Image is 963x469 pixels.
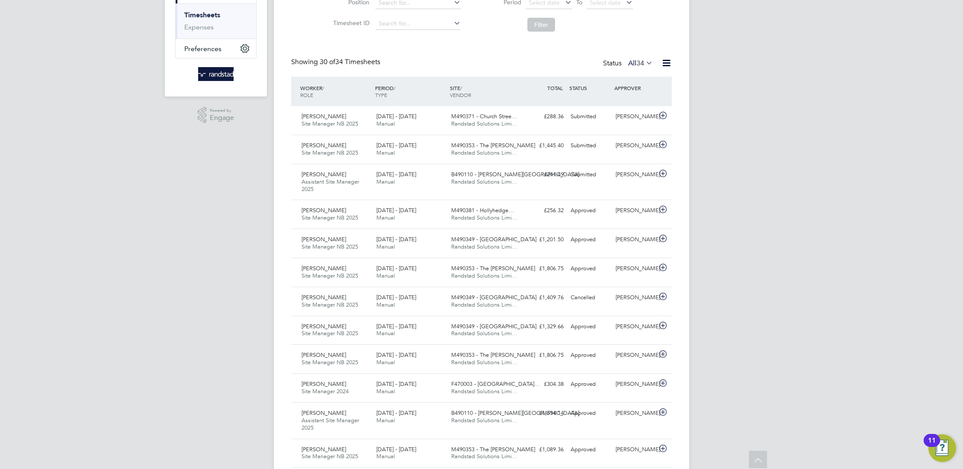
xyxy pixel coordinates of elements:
span: Randstad Solutions Limi… [451,330,517,337]
span: Engage [210,114,234,122]
div: £1,329.66 [522,320,567,334]
div: Showing [291,58,382,67]
div: 11 [928,440,936,452]
span: VENDOR [450,91,471,98]
span: [PERSON_NAME] [302,236,346,243]
div: [PERSON_NAME] [612,291,657,305]
div: Approved [567,443,612,457]
span: Manual [376,149,395,156]
span: [PERSON_NAME] [302,171,346,178]
span: [DATE] - [DATE] [376,207,416,214]
span: Manual [376,301,395,308]
span: 34 [636,59,644,68]
span: [DATE] - [DATE] [376,142,416,149]
span: F470003 - [GEOGRAPHIC_DATA]… [451,380,540,388]
span: ROLE [300,91,313,98]
span: [DATE] - [DATE] [376,380,416,388]
span: / [460,84,462,91]
span: Manual [376,243,395,250]
span: Site Manager NB 2025 [302,453,358,460]
span: Site Manager NB 2025 [302,149,358,156]
span: Site Manager NB 2025 [302,330,358,337]
div: [PERSON_NAME] [612,110,657,124]
span: [PERSON_NAME] [302,323,346,330]
div: PERIOD [373,80,448,103]
span: M490353 - The [PERSON_NAME] [451,351,535,359]
img: randstad-logo-retina.png [198,67,234,81]
a: Timesheets [184,11,220,19]
div: Cancelled [567,291,612,305]
span: Site Manager NB 2025 [302,243,358,250]
span: Randstad Solutions Limi… [451,178,517,185]
div: Submitted [567,139,612,153]
div: £1,201.50 [522,233,567,247]
span: [DATE] - [DATE] [376,446,416,453]
span: TOTAL [547,84,563,91]
span: 30 of [320,58,335,66]
span: Randstad Solutions Limi… [451,301,517,308]
span: Site Manager 2024 [302,388,349,395]
div: [PERSON_NAME] [612,348,657,362]
span: Assistant Site Manager 2025 [302,417,359,431]
span: Manual [376,214,395,221]
div: [PERSON_NAME] [612,406,657,420]
div: Approved [567,233,612,247]
span: Manual [376,178,395,185]
span: Manual [376,453,395,460]
div: [PERSON_NAME] [612,443,657,457]
span: M490349 - [GEOGRAPHIC_DATA] [451,294,536,301]
span: M490371 - Church Stree… [451,113,517,120]
span: Assistant Site Manager 2025 [302,178,359,193]
span: B490110 - [PERSON_NAME][GEOGRAPHIC_DATA] [451,409,579,417]
div: £288.36 [522,110,567,124]
label: Timesheet ID [331,19,369,27]
div: [PERSON_NAME] [612,262,657,276]
span: Randstad Solutions Limi… [451,149,517,156]
span: Site Manager NB 2025 [302,214,358,221]
div: [PERSON_NAME] [612,233,657,247]
span: [DATE] - [DATE] [376,265,416,272]
div: Approved [567,262,612,276]
span: Randstad Solutions Limi… [451,272,517,279]
div: £241.49 [522,168,567,182]
span: Preferences [184,45,221,53]
div: Submitted [567,110,612,124]
span: [PERSON_NAME] [302,265,346,272]
div: [PERSON_NAME] [612,320,657,334]
div: APPROVER [612,80,657,96]
span: Site Manager NB 2025 [302,272,358,279]
div: SITE [448,80,523,103]
div: Status [603,58,655,70]
div: WORKER [298,80,373,103]
div: Approved [567,377,612,391]
span: M490381 - Hollyhedge… [451,207,514,214]
span: Site Manager NB 2025 [302,120,358,127]
span: Powered by [210,107,234,114]
span: TYPE [375,91,387,98]
button: Open Resource Center, 11 new notifications [928,434,956,462]
div: Approved [567,204,612,218]
span: [PERSON_NAME] [302,351,346,359]
div: £304.38 [522,377,567,391]
span: / [394,84,395,91]
span: Randstad Solutions Limi… [451,388,517,395]
span: Manual [376,388,395,395]
span: [DATE] - [DATE] [376,171,416,178]
span: Manual [376,359,395,366]
div: £1,089.36 [522,443,567,457]
span: [DATE] - [DATE] [376,409,416,417]
span: Randstad Solutions Limi… [451,417,517,424]
span: M490353 - The [PERSON_NAME] [451,446,535,453]
div: [PERSON_NAME] [612,204,657,218]
span: M490353 - The [PERSON_NAME] [451,265,535,272]
div: Approved [567,348,612,362]
span: [PERSON_NAME] [302,380,346,388]
span: [DATE] - [DATE] [376,323,416,330]
div: STATUS [567,80,612,96]
div: Timesheets [176,3,256,39]
a: Go to home page [175,67,257,81]
span: B490110 - [PERSON_NAME][GEOGRAPHIC_DATA] [451,171,579,178]
span: [PERSON_NAME] [302,446,346,453]
span: [DATE] - [DATE] [376,351,416,359]
span: Site Manager NB 2025 [302,359,358,366]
